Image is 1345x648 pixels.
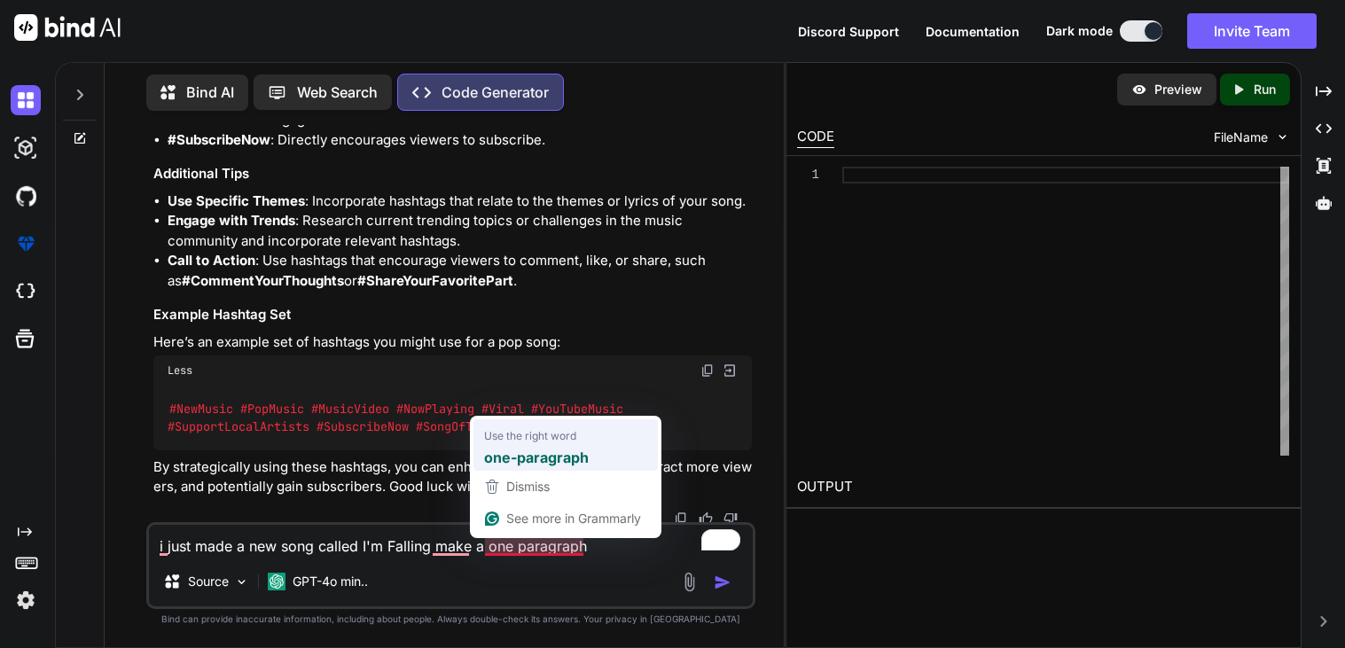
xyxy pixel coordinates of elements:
button: Documentation [926,22,1020,41]
span: Documentation [926,24,1020,39]
p: Bind can provide inaccurate information, including about people. Always double-check its answers.... [146,613,755,626]
p: GPT-4o min.. [293,573,368,590]
textarea: To enrich screen reader interactions, please activate Accessibility in Grammarly extension settings [149,525,753,557]
img: GPT-4o mini [268,573,285,590]
span: Dark mode [1046,22,1113,40]
img: dislike [723,511,738,526]
p: Preview [1154,81,1202,98]
strong: #SubscribeNow [168,131,270,148]
img: like [699,511,713,526]
img: settings [11,585,41,615]
li: : Incorporate hashtags that relate to the themes or lyrics of your song. [168,191,752,212]
img: copy [674,511,688,526]
h3: Example Hashtag Set [153,305,752,325]
span: #YouTubeMusic [531,401,623,417]
span: Discord Support [798,24,899,39]
li: : Use hashtags that encourage viewers to comment, like, or share, such as or . [168,251,752,291]
span: #PopMusic [240,401,304,417]
img: githubDark [11,181,41,211]
span: #Viral [481,401,524,417]
span: #NowPlaying [396,401,474,417]
img: darkAi-studio [11,133,41,163]
img: chevron down [1275,129,1290,144]
img: icon [714,574,731,591]
div: CODE [797,127,834,148]
li: : Directly encourages viewers to subscribe. [168,130,752,151]
img: Open in Browser [722,363,738,379]
h2: OUTPUT [786,466,1301,508]
img: Pick Models [234,574,249,589]
img: copy [700,363,715,378]
p: Bind AI [186,82,234,103]
span: FileName [1214,129,1268,146]
strong: Engage with Trends [168,212,295,229]
p: Code Generator [442,82,549,103]
img: preview [1131,82,1147,98]
strong: Call to Action [168,252,255,269]
p: Source [188,573,229,590]
span: #NewMusic [169,401,233,417]
span: #SubscribeNow [317,418,409,434]
img: Bind AI [14,14,121,41]
strong: #ShareYourFavoritePart [357,272,513,289]
strong: #CommentYourThoughts [182,272,344,289]
strong: Use Specific Themes [168,192,305,209]
p: Here’s an example set of hashtags you might use for a pop song: [153,332,752,353]
img: cloudideIcon [11,277,41,307]
span: #SupportLocalArtists [168,418,309,434]
span: #MusicVideo [311,401,389,417]
img: premium [11,229,41,259]
img: darkChat [11,85,41,115]
span: Less [168,363,192,378]
img: attachment [679,572,700,592]
button: Discord Support [798,22,899,41]
span: #SongOfTheDay [416,418,508,434]
div: 1 [797,167,819,183]
p: By strategically using these hashtags, you can enhance your song's visibility, attract more viewe... [153,457,752,497]
p: Web Search [297,82,378,103]
h3: Additional Tips [153,164,752,184]
p: Run [1254,81,1276,98]
li: : Research current trending topics or challenges in the music community and incorporate relevant ... [168,211,752,251]
button: Invite Team [1187,13,1317,49]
